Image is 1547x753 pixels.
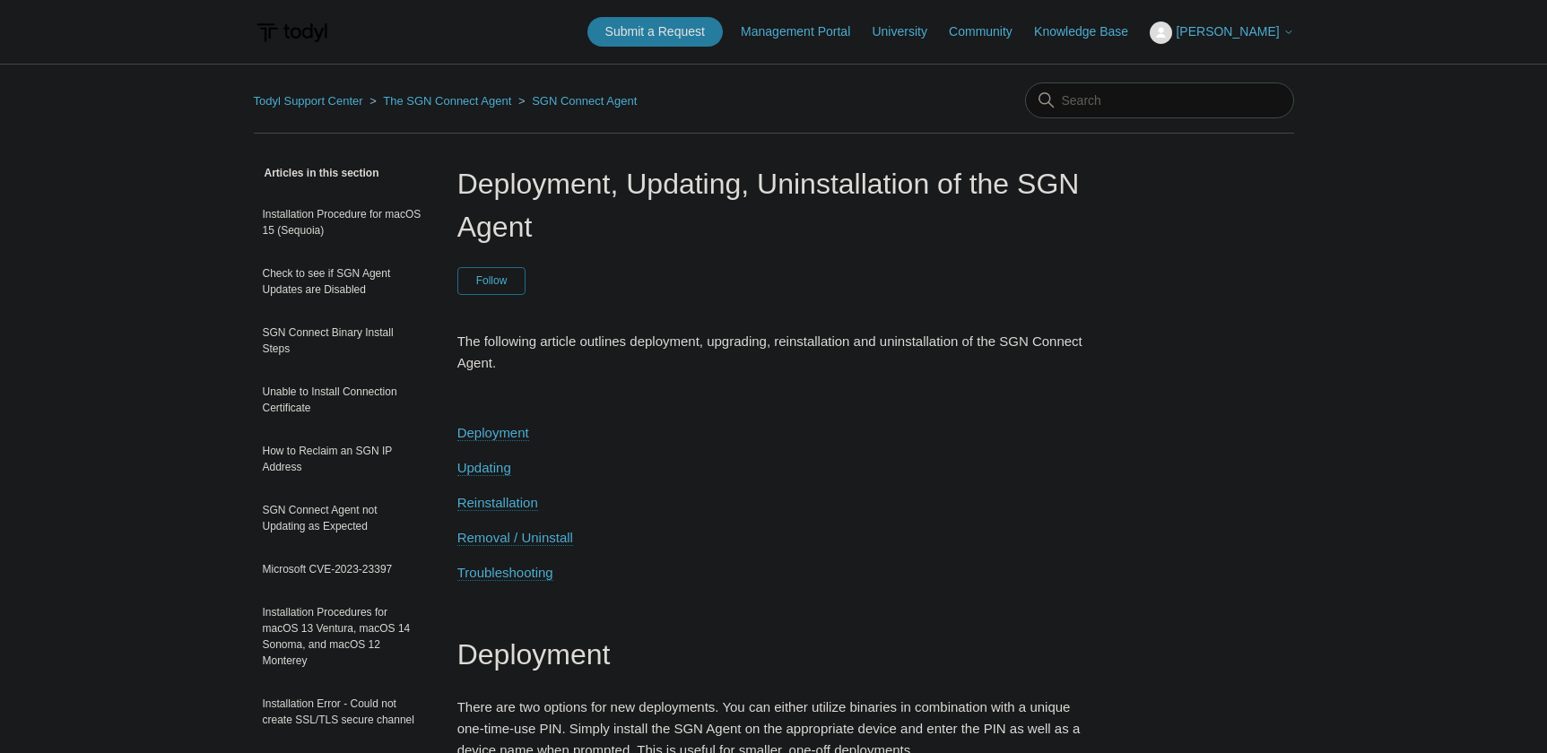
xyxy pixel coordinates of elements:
input: Search [1025,82,1294,118]
a: Installation Procedures for macOS 13 Ventura, macOS 14 Sonoma, and macOS 12 Monterey [254,595,430,678]
a: Management Portal [741,22,868,41]
li: Todyl Support Center [254,94,367,108]
a: SGN Connect Binary Install Steps [254,316,430,366]
span: [PERSON_NAME] [1176,24,1279,39]
span: Updating [457,460,511,475]
a: Installation Procedure for macOS 15 (Sequoia) [254,197,430,247]
button: [PERSON_NAME] [1150,22,1293,44]
a: Unable to Install Connection Certificate [254,375,430,425]
a: Knowledge Base [1034,22,1146,41]
a: Check to see if SGN Agent Updates are Disabled [254,256,430,307]
a: Submit a Request [587,17,723,47]
a: SGN Connect Agent not Updating as Expected [254,493,430,543]
a: Community [949,22,1030,41]
a: Microsoft CVE-2023-23397 [254,552,430,586]
a: Deployment [457,425,529,441]
span: Articles in this section [254,167,379,179]
a: Reinstallation [457,495,538,511]
li: The SGN Connect Agent [366,94,515,108]
a: University [872,22,944,41]
a: SGN Connect Agent [532,94,637,108]
li: SGN Connect Agent [515,94,637,108]
span: Deployment [457,425,529,440]
span: The following article outlines deployment, upgrading, reinstallation and uninstallation of the SG... [457,333,1082,370]
a: Troubleshooting [457,565,553,581]
span: Troubleshooting [457,565,553,580]
a: The SGN Connect Agent [383,94,511,108]
a: How to Reclaim an SGN IP Address [254,434,430,484]
img: Todyl Support Center Help Center home page [254,16,330,49]
a: Todyl Support Center [254,94,363,108]
a: Installation Error - Could not create SSL/TLS secure channel [254,687,430,737]
span: Reinstallation [457,495,538,510]
a: Removal / Uninstall [457,530,573,546]
button: Follow Article [457,267,526,294]
span: Removal / Uninstall [457,530,573,545]
a: Updating [457,460,511,476]
span: Deployment [457,638,611,671]
h1: Deployment, Updating, Uninstallation of the SGN Agent [457,162,1091,248]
